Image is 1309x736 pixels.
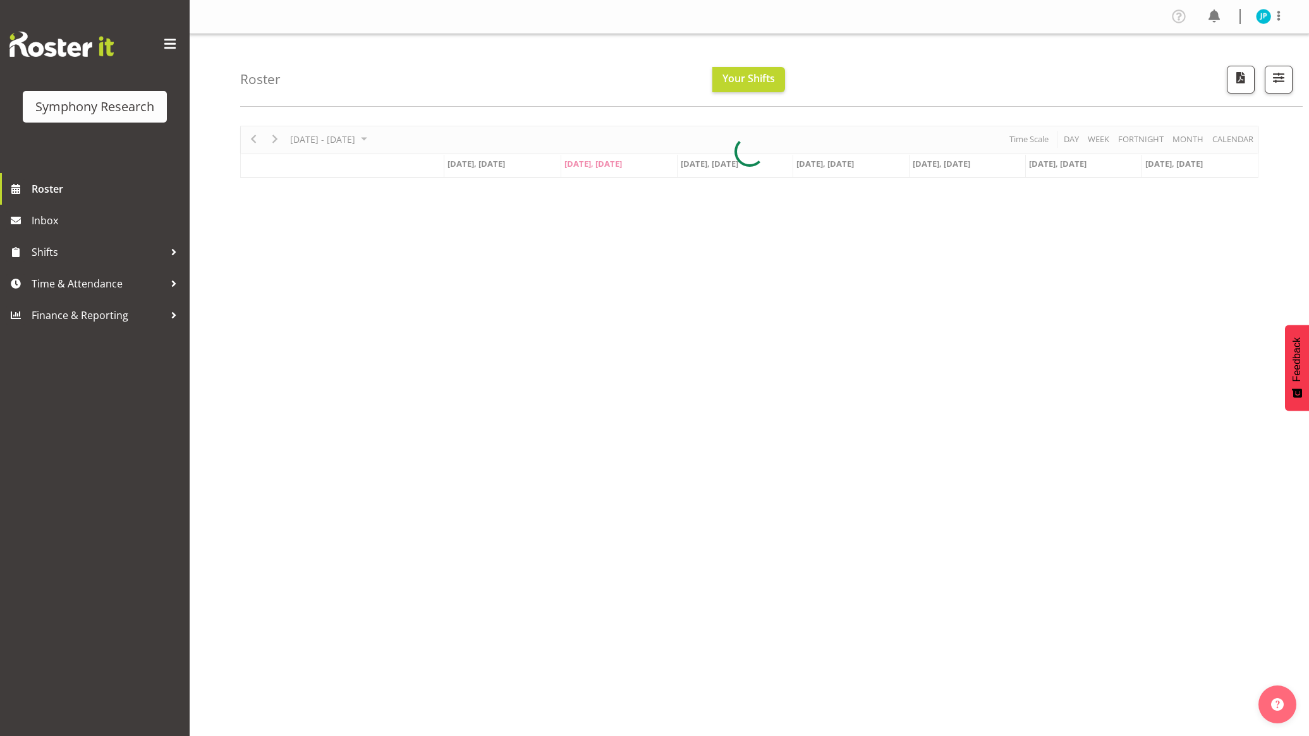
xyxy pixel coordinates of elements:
span: Your Shifts [722,71,775,85]
span: Feedback [1291,337,1303,382]
button: Feedback - Show survey [1285,325,1309,411]
span: Time & Attendance [32,274,164,293]
img: Rosterit website logo [9,32,114,57]
button: Filter Shifts [1265,66,1293,94]
span: Inbox [32,211,183,230]
span: Finance & Reporting [32,306,164,325]
div: Symphony Research [35,97,154,116]
button: Download a PDF of the roster according to the set date range. [1227,66,1255,94]
button: Your Shifts [712,67,785,92]
span: Roster [32,179,183,198]
img: jake-pringle11873.jpg [1256,9,1271,24]
img: help-xxl-2.png [1271,698,1284,711]
h4: Roster [240,72,281,87]
span: Shifts [32,243,164,262]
